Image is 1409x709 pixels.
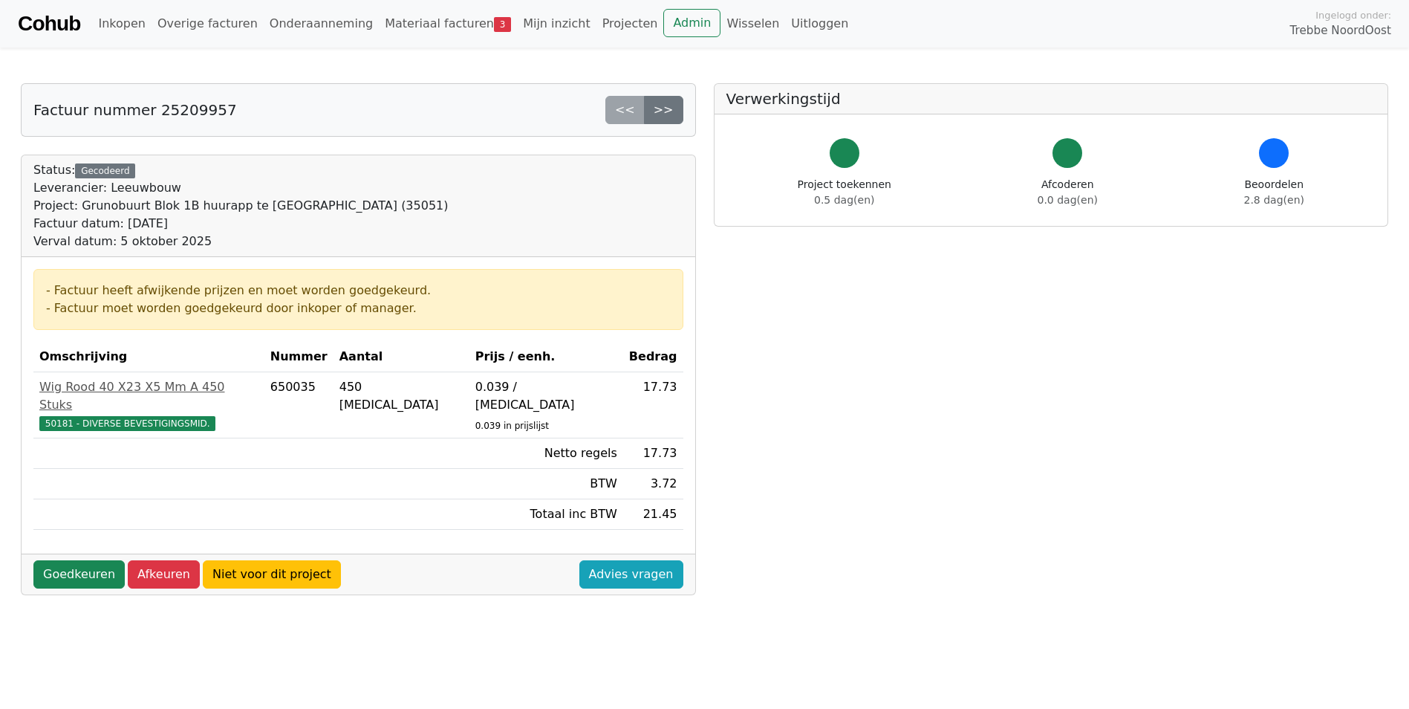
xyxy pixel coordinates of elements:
[264,9,379,39] a: Onderaanneming
[623,372,683,438] td: 17.73
[644,96,683,124] a: >>
[33,560,125,589] a: Goedkeuren
[517,9,596,39] a: Mijn inzicht
[33,197,449,215] div: Project: Grunobuurt Blok 1B huurapp te [GEOGRAPHIC_DATA] (35051)
[475,378,617,414] div: 0.039 / [MEDICAL_DATA]
[663,9,720,37] a: Admin
[494,17,511,32] span: 3
[39,378,258,432] a: Wig Rood 40 X23 X5 Mm A 450 Stuks50181 - DIVERSE BEVESTIGINGSMID.
[46,300,671,317] div: - Factuur moet worden goedgekeurd door inkoper of manager.
[152,9,264,39] a: Overige facturen
[623,499,683,530] td: 21.45
[264,342,333,372] th: Nummer
[33,215,449,233] div: Factuur datum: [DATE]
[264,372,333,438] td: 650035
[623,438,683,469] td: 17.73
[333,342,469,372] th: Aantal
[39,416,215,431] span: 50181 - DIVERSE BEVESTIGINGSMID.
[339,378,463,414] div: 450 [MEDICAL_DATA]
[1290,22,1391,39] span: Trebbe NoordOost
[33,233,449,250] div: Verval datum: 5 oktober 2025
[785,9,854,39] a: Uitloggen
[720,9,785,39] a: Wisselen
[469,469,623,499] td: BTW
[92,9,151,39] a: Inkopen
[579,560,683,589] a: Advies vragen
[469,342,623,372] th: Prijs / eenh.
[469,499,623,530] td: Totaal inc BTW
[33,161,449,250] div: Status:
[1315,8,1391,22] span: Ingelogd onder:
[379,9,517,39] a: Materiaal facturen3
[203,560,341,589] a: Niet voor dit project
[623,342,683,372] th: Bedrag
[475,421,549,431] sub: 0.039 in prijslijst
[75,164,135,178] div: Gecodeerd
[39,378,258,414] div: Wig Rood 40 X23 X5 Mm A 450 Stuks
[469,438,623,469] td: Netto regels
[33,342,264,372] th: Omschrijving
[1038,177,1098,208] div: Afcoderen
[1244,177,1304,208] div: Beoordelen
[596,9,664,39] a: Projecten
[33,179,449,197] div: Leverancier: Leeuwbouw
[1244,194,1304,206] span: 2.8 dag(en)
[814,194,874,206] span: 0.5 dag(en)
[726,90,1376,108] h5: Verwerkingstijd
[46,282,671,300] div: - Factuur heeft afwijkende prijzen en moet worden goedgekeurd.
[128,560,200,589] a: Afkeuren
[33,101,237,119] h5: Factuur nummer 25209957
[1038,194,1098,206] span: 0.0 dag(en)
[798,177,891,208] div: Project toekennen
[18,6,80,42] a: Cohub
[623,469,683,499] td: 3.72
